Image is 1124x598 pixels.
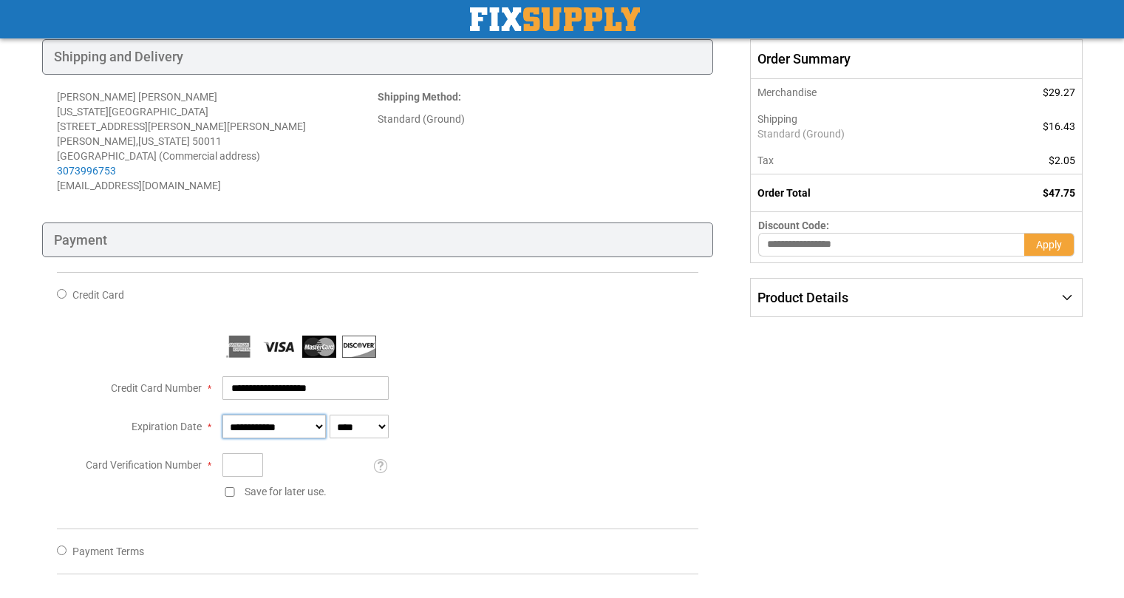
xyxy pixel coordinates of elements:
span: Apply [1036,239,1062,251]
span: Payment Terms [72,546,144,557]
th: Tax [751,147,978,174]
a: 3073996753 [57,165,116,177]
strong: : [378,91,461,103]
img: Fix Industrial Supply [470,7,640,31]
span: Credit Card [72,289,124,301]
span: Expiration Date [132,421,202,432]
span: Order Summary [750,39,1082,79]
span: Shipping [757,113,797,125]
button: Apply [1024,233,1074,256]
span: Save for later use. [245,486,327,497]
span: [EMAIL_ADDRESS][DOMAIN_NAME] [57,180,221,191]
a: store logo [470,7,640,31]
span: Card Verification Number [86,459,202,471]
th: Merchandise [751,79,978,106]
img: American Express [222,336,256,358]
img: MasterCard [302,336,336,358]
span: $29.27 [1043,86,1075,98]
img: Visa [262,336,296,358]
span: Product Details [757,290,848,305]
span: Credit Card Number [111,382,202,394]
span: $47.75 [1043,187,1075,199]
span: Shipping Method [378,91,458,103]
div: Standard (Ground) [378,112,698,126]
span: $16.43 [1043,120,1075,132]
span: [US_STATE] [138,135,190,147]
span: Standard (Ground) [757,126,970,141]
address: [PERSON_NAME] [PERSON_NAME] [US_STATE][GEOGRAPHIC_DATA] [STREET_ADDRESS][PERSON_NAME][PERSON_NAME... [57,89,378,193]
img: Discover [342,336,376,358]
div: Payment [42,222,714,258]
strong: Order Total [757,187,811,199]
span: $2.05 [1049,154,1075,166]
div: Shipping and Delivery [42,39,714,75]
span: Discount Code: [758,220,829,231]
